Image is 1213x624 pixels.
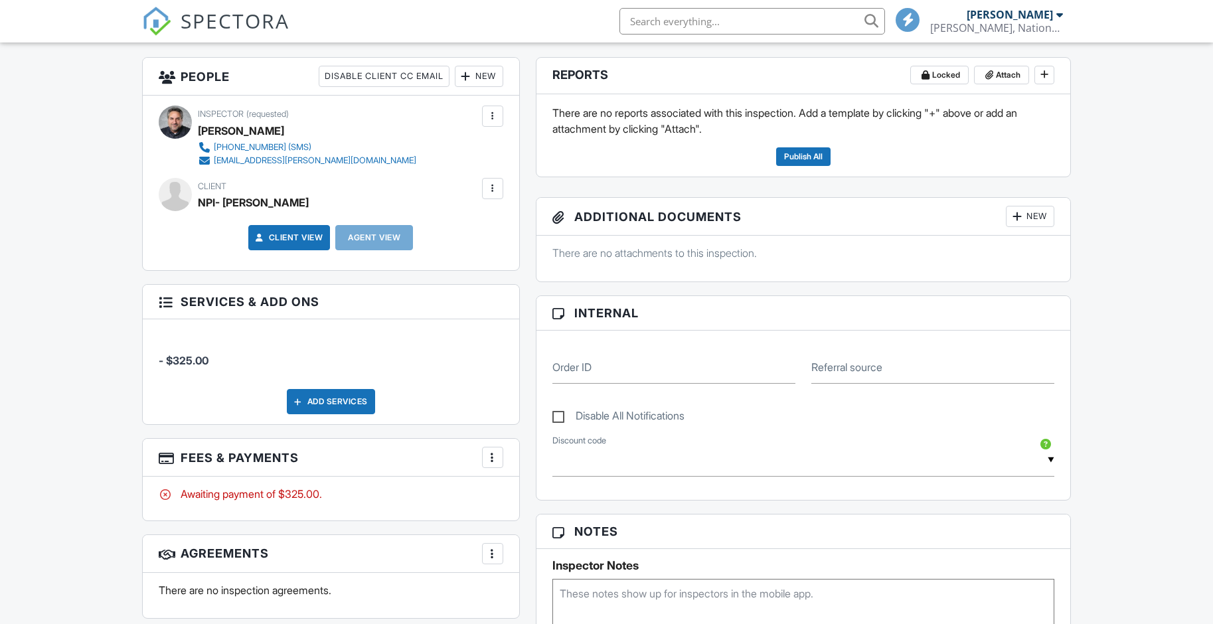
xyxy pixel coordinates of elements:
span: Client [198,181,226,191]
span: - $325.00 [159,354,208,367]
h3: Agreements [143,535,519,573]
label: Discount code [552,435,606,447]
span: (requested) [246,109,289,119]
a: Client View [253,231,323,244]
div: New [455,66,503,87]
img: The Best Home Inspection Software - Spectora [142,7,171,36]
div: [PHONE_NUMBER] (SMS) [214,142,311,153]
label: Disable All Notifications [552,410,685,426]
a: SPECTORA [142,18,289,46]
h5: Inspector Notes [552,559,1055,572]
div: [EMAIL_ADDRESS][PERSON_NAME][DOMAIN_NAME] [214,155,416,166]
h3: Notes [536,514,1071,549]
li: Manual fee: [159,329,503,378]
div: [PERSON_NAME] [198,121,284,141]
div: Drex Gomes, National Property Inspections [930,21,1063,35]
div: New [1006,206,1054,227]
div: Disable Client CC Email [319,66,449,87]
label: Order ID [552,360,592,374]
div: [PERSON_NAME] [967,8,1053,21]
h3: Services & Add ons [143,285,519,319]
span: SPECTORA [181,7,289,35]
h3: Internal [536,296,1071,331]
p: There are no inspection agreements. [159,583,503,597]
a: [PHONE_NUMBER] (SMS) [198,141,416,154]
p: There are no attachments to this inspection. [552,246,1055,260]
h3: People [143,58,519,96]
div: NPI- [PERSON_NAME] [198,193,309,212]
div: Add Services [287,389,375,414]
h3: Fees & Payments [143,439,519,477]
label: Referral source [811,360,882,374]
h3: Additional Documents [536,198,1071,236]
input: Search everything... [619,8,885,35]
div: Awaiting payment of $325.00. [159,487,503,501]
span: Inspector [198,109,244,119]
a: [EMAIL_ADDRESS][PERSON_NAME][DOMAIN_NAME] [198,154,416,167]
